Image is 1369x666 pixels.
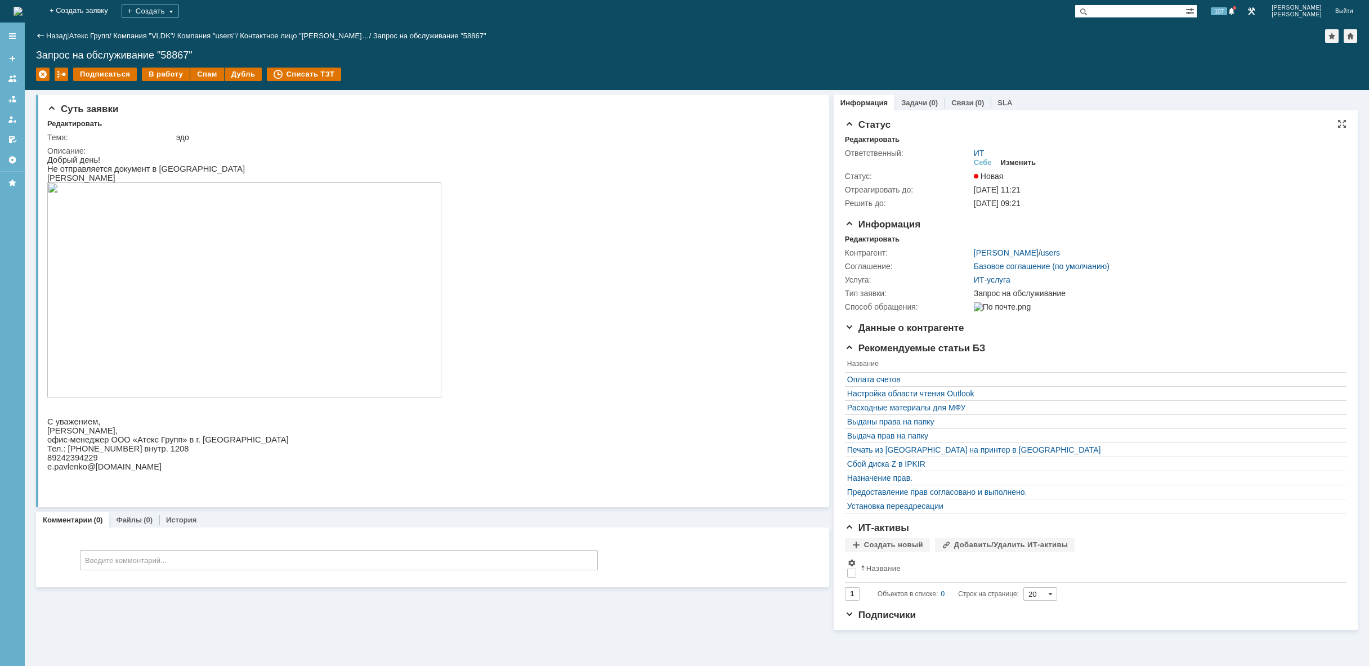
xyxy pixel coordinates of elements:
a: Назад [46,32,67,40]
span: . [5,307,7,316]
a: Мои заявки [3,110,21,128]
div: (0) [929,99,938,107]
span: ИТ-активы [845,522,909,533]
a: Комментарии [43,516,92,524]
div: На всю страницу [1337,119,1346,128]
span: [PERSON_NAME] [1272,11,1322,18]
div: Изменить [1001,158,1036,167]
span: Информация [845,219,920,230]
a: Базовое соглашение (по умолчанию) [974,262,1109,271]
a: Заявки в моей ответственности [3,90,21,108]
span: [DATE] 11:21 [974,185,1021,194]
div: 0 [941,587,945,601]
div: Название [866,564,901,573]
div: Отреагировать до: [845,185,972,194]
div: (0) [94,516,103,524]
div: Контрагент: [845,248,972,257]
a: Перейти на домашнюю страницу [14,7,23,16]
div: Работа с массовостью [55,68,68,81]
a: Настройка области чтения Outlook [847,389,1339,398]
a: Сбой диска Z в IPKIR [847,459,1339,468]
div: | [67,31,69,39]
div: Запрос на обслуживание "58867" [373,32,486,40]
span: Рекомендуемые статьи БЗ [845,343,986,354]
a: Создать заявку [3,50,21,68]
a: Выданы права на папку [847,417,1339,426]
div: (0) [975,99,984,107]
a: ИТ [974,149,985,158]
div: / [69,32,114,40]
a: Атекс Групп [69,32,109,40]
div: / [177,32,240,40]
a: Выдача прав на папку [847,431,1339,440]
a: Предоставление прав согласовано и выполнено. [847,488,1339,497]
span: Статус [845,119,891,130]
div: Услуга: [845,275,972,284]
th: Название [858,556,1341,583]
a: [PERSON_NAME] [974,248,1039,257]
div: Редактировать [47,119,102,128]
div: Сделать домашней страницей [1344,29,1357,43]
span: Расширенный поиск [1185,5,1197,16]
div: эдо [176,133,810,142]
span: Новая [974,172,1004,181]
span: Объектов в списке: [878,590,938,598]
span: [PERSON_NAME] [1272,5,1322,11]
div: Решить до: [845,199,972,208]
img: logo [14,7,23,16]
th: Название [845,357,1341,373]
div: Тема: [47,133,174,142]
div: Статус: [845,172,972,181]
div: Описание: [47,146,812,155]
div: / [240,32,373,40]
div: Тип заявки: [845,289,972,298]
div: / [113,32,177,40]
a: Настройки [3,151,21,169]
a: Мои согласования [3,131,21,149]
div: Редактировать [845,235,900,244]
a: Связи [951,99,973,107]
div: Запрос на обслуживание "58867" [36,50,1358,61]
a: Компания "VLDK" [113,32,173,40]
div: Себе [974,158,992,167]
a: ИТ-услуга [974,275,1010,284]
div: Соглашение: [845,262,972,271]
div: Редактировать [845,135,900,144]
img: По почте.png [974,302,1031,311]
a: Установка переадресации [847,502,1339,511]
a: Расходные материалы для МФУ [847,403,1339,412]
a: Компания "users" [177,32,236,40]
div: / [974,248,1060,257]
span: [DATE] 09:21 [974,199,1021,208]
div: Способ обращения: [845,302,972,311]
a: Оплата счетов [847,375,1339,384]
div: Создать [122,5,179,18]
a: Информация [840,99,888,107]
div: Добавить в избранное [1325,29,1339,43]
span: @[DOMAIN_NAME] [40,307,114,316]
span: pavlenko [7,307,40,316]
div: Назначение прав. [847,473,1339,482]
span: 107 [1211,7,1227,15]
div: Запрос на обслуживание [974,289,1339,298]
div: Ответственный: [845,149,972,158]
span: Данные о контрагенте [845,323,964,333]
a: Печать из [GEOGRAPHIC_DATA] на принтер в [GEOGRAPHIC_DATA] [847,445,1339,454]
span: Подписчики [845,610,916,620]
i: Строк на странице: [878,587,1019,601]
div: Удалить [36,68,50,81]
a: Контактное лицо "[PERSON_NAME]… [240,32,369,40]
a: SLA [997,99,1012,107]
a: users [1041,248,1060,257]
a: Заявки на командах [3,70,21,88]
a: Файлы [116,516,142,524]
